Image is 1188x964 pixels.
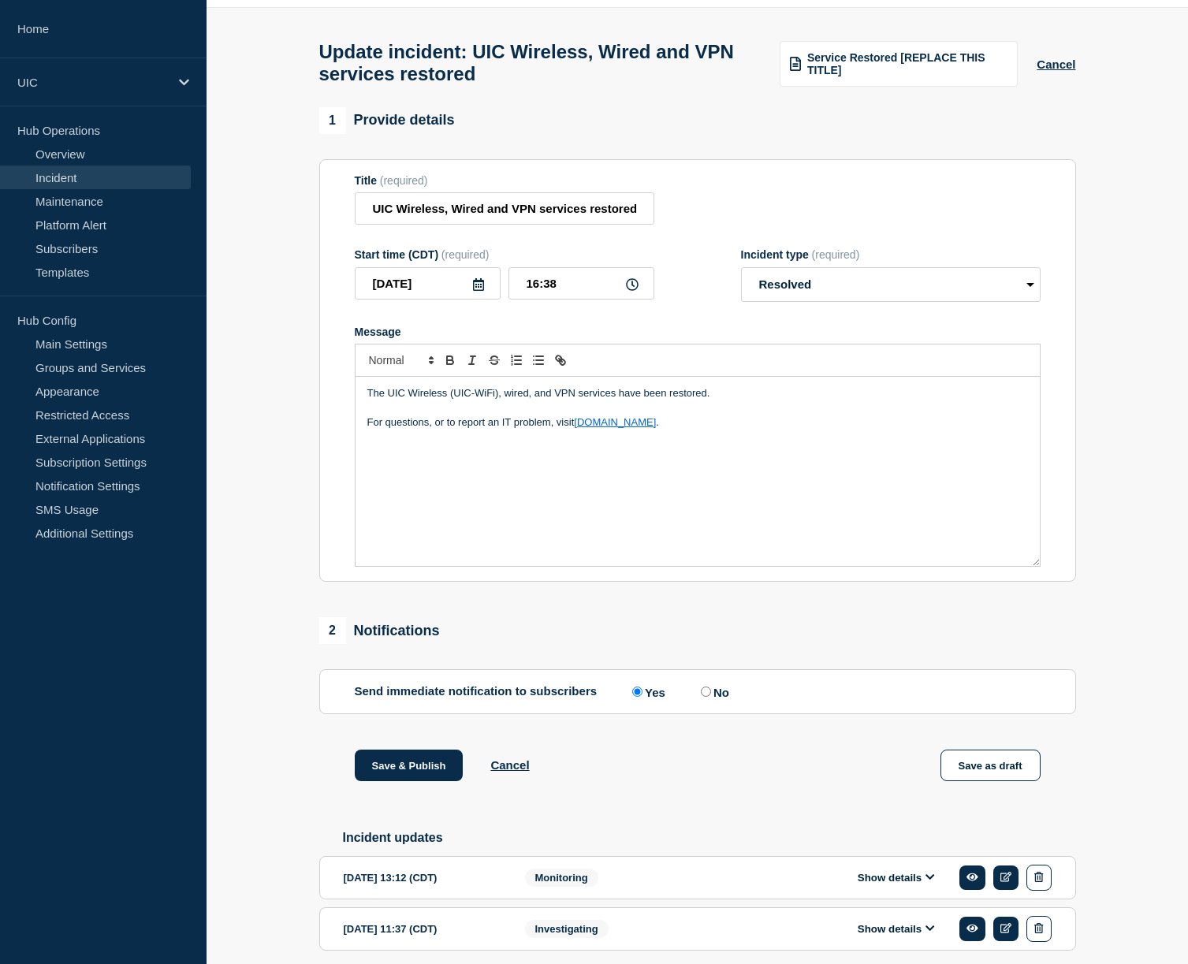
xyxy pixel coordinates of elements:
div: [DATE] 11:37 (CDT) [344,916,501,942]
span: 2 [319,617,346,644]
p: Send immediate notification to subscribers [355,684,598,699]
div: Title [355,174,654,187]
h2: Incident updates [343,831,1076,845]
div: Provide details [319,107,455,134]
div: Notifications [319,617,440,644]
button: Save & Publish [355,750,464,781]
div: Message [356,377,1040,566]
img: template icon [790,57,801,71]
h1: Update incident: UIC Wireless, Wired and VPN services restored [319,41,762,85]
span: Investigating [525,920,609,938]
div: Message [355,326,1041,338]
input: Title [355,192,654,225]
div: Start time (CDT) [355,248,654,261]
button: Toggle link [549,351,572,370]
button: Save as draft [940,750,1041,781]
span: 1 [319,107,346,134]
input: HH:MM [508,267,654,300]
button: Show details [853,922,940,936]
input: YYYY-MM-DD [355,267,501,300]
button: Toggle bold text [439,351,461,370]
button: Cancel [1037,58,1075,71]
input: Yes [632,687,642,697]
span: (required) [380,174,428,187]
span: (required) [812,248,860,261]
span: Font size [362,351,439,370]
span: Monitoring [525,869,598,887]
button: Show details [853,871,940,884]
a: [DOMAIN_NAME] [574,416,656,428]
select: Incident type [741,267,1041,302]
div: Incident type [741,248,1041,261]
span: (required) [441,248,490,261]
div: [DATE] 13:12 (CDT) [344,865,501,891]
button: Toggle italic text [461,351,483,370]
button: Toggle bulleted list [527,351,549,370]
button: Cancel [490,758,529,772]
p: UIC [17,76,169,89]
div: Send immediate notification to subscribers [355,684,1041,699]
p: For questions, or to report an IT problem, visit . [367,415,1028,430]
label: No [697,684,729,699]
input: No [701,687,711,697]
label: Yes [628,684,665,699]
span: Service Restored [REPLACE THIS TITLE] [807,51,1007,76]
button: Toggle ordered list [505,351,527,370]
p: The UIC Wireless (UIC-WiFi), wired, and VPN services have been restored. [367,386,1028,400]
button: Toggle strikethrough text [483,351,505,370]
